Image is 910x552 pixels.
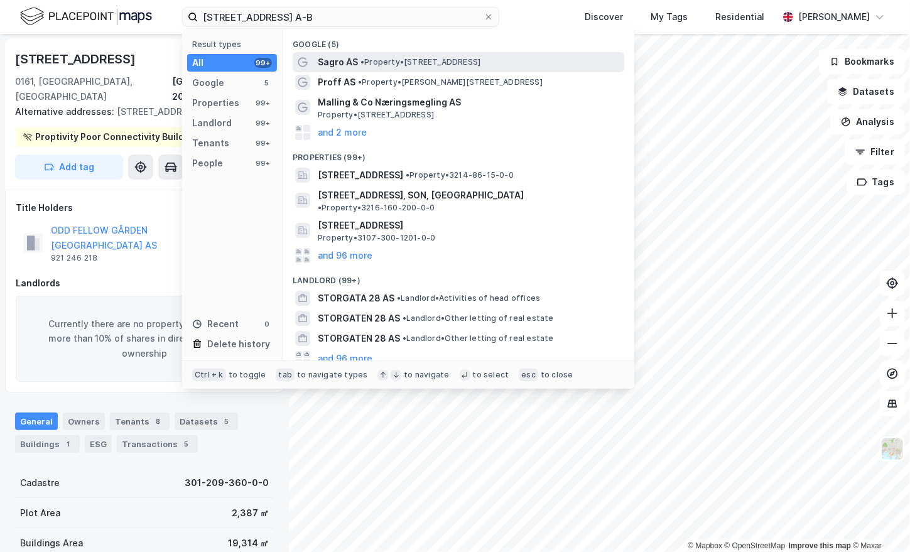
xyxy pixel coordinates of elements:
[262,319,272,329] div: 0
[830,109,905,134] button: Analysis
[360,57,480,67] span: Property • [STREET_ADDRESS]
[254,98,272,108] div: 99+
[318,168,403,183] span: [STREET_ADDRESS]
[15,106,117,117] span: Alternative addresses:
[15,104,264,119] div: [STREET_ADDRESS]
[192,40,277,49] div: Result types
[85,435,112,453] div: ESG
[63,413,105,430] div: Owners
[519,369,538,381] div: esc
[192,75,224,90] div: Google
[15,413,58,430] div: General
[198,8,484,26] input: Search by address, cadastre, landlords, tenants or people
[715,9,764,24] div: Residential
[62,438,75,450] div: 1
[880,437,904,461] img: Z
[473,370,509,380] div: to select
[318,203,435,213] span: Property • 3216-160-200-0-0
[283,30,634,52] div: Google (5)
[847,492,910,552] div: Chatt-widget
[283,266,634,288] div: Landlord (99+)
[827,79,905,104] button: Datasets
[15,435,80,453] div: Buildings
[276,369,295,381] div: tab
[406,170,409,180] span: •
[318,95,619,110] span: Malling & Co Næringsmegling AS
[15,49,138,69] div: [STREET_ADDRESS]
[541,370,573,380] div: to close
[16,200,273,215] div: Title Holders
[847,492,910,552] iframe: Chat Widget
[318,203,322,212] span: •
[403,313,554,323] span: Landlord • Other letting of real estate
[228,536,269,551] div: 19,314 ㎡
[819,49,905,74] button: Bookmarks
[403,333,554,344] span: Landlord • Other letting of real estate
[51,253,97,263] div: 921 246 218
[397,293,540,303] span: Landlord • Activities of head offices
[192,369,226,381] div: Ctrl + k
[254,158,272,168] div: 99+
[172,74,274,104] div: [GEOGRAPHIC_DATA], 209/360
[318,188,524,203] span: [STREET_ADDRESS], SON, [GEOGRAPHIC_DATA]
[35,129,203,144] div: Proptivity Poor Connectivity Buildings
[192,55,203,70] div: All
[318,110,434,120] span: Property • [STREET_ADDRESS]
[16,276,273,291] div: Landlords
[845,139,905,165] button: Filter
[20,536,83,551] div: Buildings Area
[297,370,367,380] div: to navigate types
[318,55,358,70] span: Sagro AS
[207,337,270,352] div: Delete history
[403,313,406,323] span: •
[262,78,272,88] div: 5
[192,116,232,131] div: Landlord
[847,170,905,195] button: Tags
[318,248,372,263] button: and 96 more
[15,154,123,180] button: Add tag
[254,118,272,128] div: 99+
[651,9,688,24] div: My Tags
[192,317,239,332] div: Recent
[254,138,272,148] div: 99+
[358,77,543,87] span: Property • [PERSON_NAME][STREET_ADDRESS]
[318,125,367,140] button: and 2 more
[192,95,239,111] div: Properties
[220,415,233,428] div: 5
[185,475,269,490] div: 301-209-360-0-0
[318,291,394,306] span: STORGATA 28 AS
[232,506,269,521] div: 2,387 ㎡
[397,293,401,303] span: •
[117,435,198,453] div: Transactions
[20,475,60,490] div: Cadastre
[404,370,449,380] div: to navigate
[20,506,60,521] div: Plot Area
[16,296,273,382] div: Currently there are no property owners with more than 10% of shares in direct or indirect ownership
[358,77,362,87] span: •
[406,170,514,180] span: Property • 3214-86-15-0-0
[254,58,272,68] div: 99+
[688,541,722,550] a: Mapbox
[20,6,152,28] img: logo.f888ab2527a4732fd821a326f86c7f29.svg
[318,311,400,326] span: STORGATEN 28 AS
[585,9,623,24] div: Discover
[318,351,372,366] button: and 96 more
[403,333,406,343] span: •
[175,413,238,430] div: Datasets
[798,9,870,24] div: [PERSON_NAME]
[152,415,165,428] div: 8
[192,136,229,151] div: Tenants
[192,156,223,171] div: People
[110,413,170,430] div: Tenants
[360,57,364,67] span: •
[283,143,634,165] div: Properties (99+)
[318,218,619,233] span: [STREET_ADDRESS]
[229,370,266,380] div: to toggle
[318,331,400,346] span: STORGATEN 28 AS
[15,74,172,104] div: 0161, [GEOGRAPHIC_DATA], [GEOGRAPHIC_DATA]
[789,541,851,550] a: Improve this map
[180,438,193,450] div: 5
[725,541,786,550] a: OpenStreetMap
[318,75,355,90] span: Proff AS
[318,233,435,243] span: Property • 3107-300-1201-0-0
